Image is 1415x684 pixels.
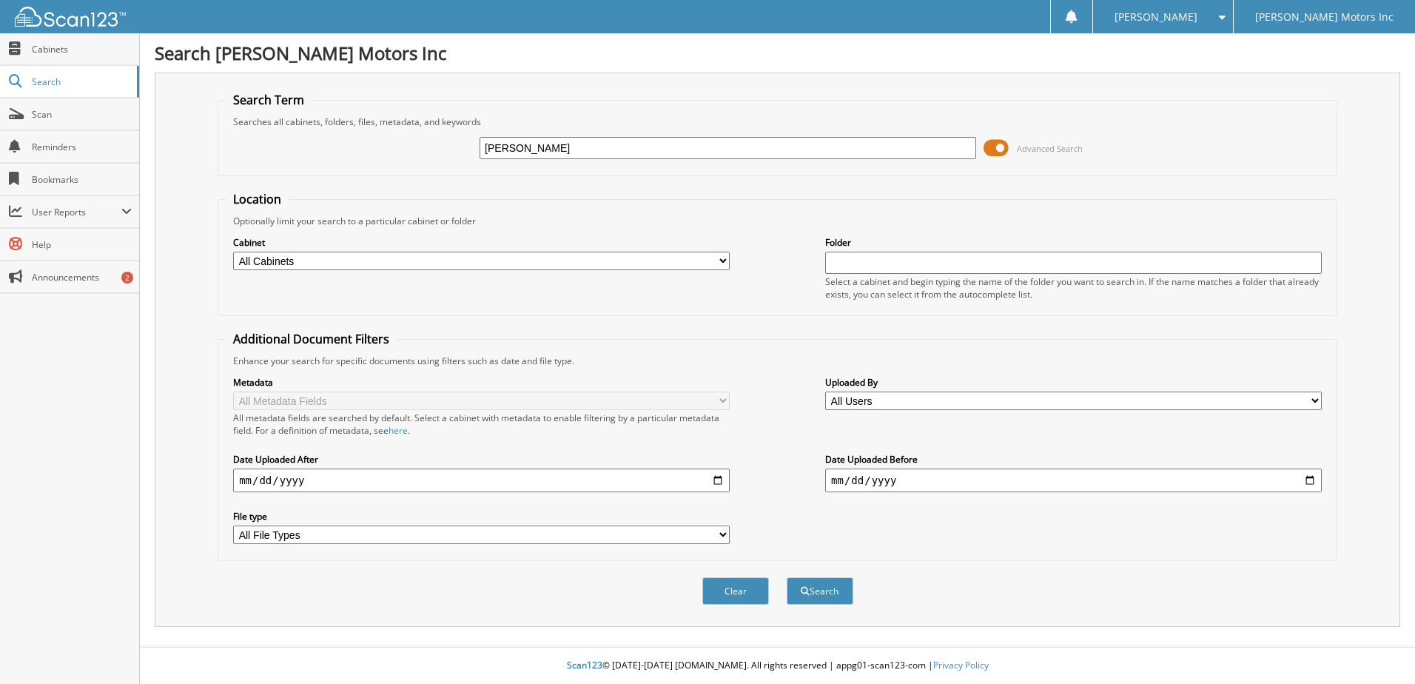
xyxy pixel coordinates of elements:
label: Date Uploaded After [233,453,730,466]
span: Cabinets [32,43,132,56]
label: File type [233,510,730,523]
span: Bookmarks [32,173,132,186]
div: All metadata fields are searched by default. Select a cabinet with metadata to enable filtering b... [233,412,730,437]
label: Uploaded By [825,376,1322,389]
legend: Additional Document Filters [226,331,397,347]
div: Searches all cabinets, folders, files, metadata, and keywords [226,115,1329,128]
label: Cabinet [233,236,730,249]
span: Advanced Search [1017,143,1083,154]
span: Announcements [32,271,132,284]
span: Search [32,76,130,88]
span: [PERSON_NAME] [1115,13,1197,21]
label: Metadata [233,376,730,389]
button: Clear [702,577,769,605]
iframe: Chat Widget [1341,613,1415,684]
span: Help [32,238,132,251]
h1: Search [PERSON_NAME] Motors Inc [155,41,1400,65]
div: Enhance your search for specific documents using filters such as date and file type. [226,355,1329,367]
input: start [233,469,730,492]
span: [PERSON_NAME] Motors Inc [1255,13,1394,21]
div: 2 [121,272,133,284]
button: Search [787,577,853,605]
span: Scan123 [567,659,602,671]
img: scan123-logo-white.svg [15,7,126,27]
span: User Reports [32,206,121,218]
a: here [389,424,408,437]
a: Privacy Policy [933,659,989,671]
div: Select a cabinet and begin typing the name of the folder you want to search in. If the name match... [825,275,1322,301]
div: © [DATE]-[DATE] [DOMAIN_NAME]. All rights reserved | appg01-scan123-com | [140,648,1415,684]
span: Reminders [32,141,132,153]
div: Optionally limit your search to a particular cabinet or folder [226,215,1329,227]
label: Folder [825,236,1322,249]
label: Date Uploaded Before [825,453,1322,466]
input: end [825,469,1322,492]
span: Scan [32,108,132,121]
legend: Location [226,191,289,207]
legend: Search Term [226,92,312,108]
